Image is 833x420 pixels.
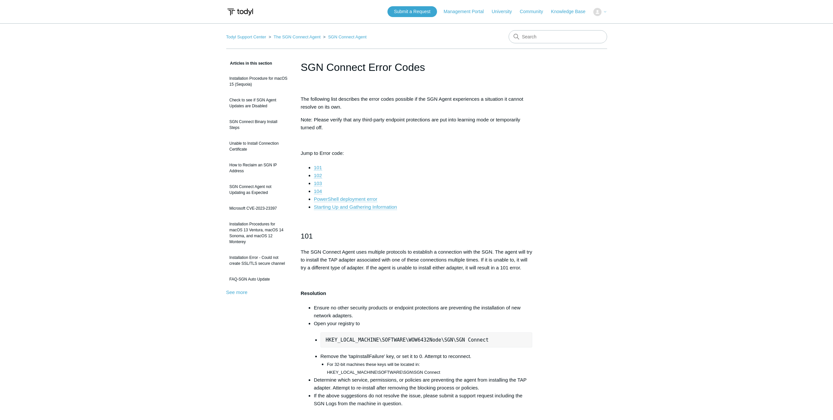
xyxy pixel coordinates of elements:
[301,149,533,157] p: Jump to Error code:
[322,34,366,39] li: SGN Connect Agent
[226,115,291,134] a: SGN Connect Binary Install Steps
[314,188,322,194] a: 104
[314,376,533,392] li: Determine which service, permissions, or policies are preventing the agent from installing the TA...
[314,180,322,186] a: 103
[387,6,437,17] a: Submit a Request
[301,290,326,296] strong: Resolution
[226,137,291,156] a: Unable to Install Connection Certificate
[314,320,533,376] li: Open your registry to
[267,34,322,39] li: The SGN Connect Agent
[226,159,291,177] a: How to Reclaim an SGN IP Address
[226,61,272,66] span: Articles in this section
[301,248,533,272] p: The SGN Connect Agent uses multiple protocols to establish a connection with the SGN. The agent w...
[320,352,533,376] li: Remove the 'tapInstallFailure' key, or set it to 0. Attempt to reconnect.
[314,173,322,178] a: 102
[520,8,550,15] a: Community
[328,34,366,39] a: SGN Connect Agent
[226,34,266,39] a: Todyl Support Center
[551,8,592,15] a: Knowledge Base
[314,392,533,408] li: If the above suggestions do not resolve the issue, please submit a support request including the ...
[301,59,533,75] h1: SGN Connect Error Codes
[226,72,291,91] a: Installation Procedure for macOS 15 (Sequoia)
[226,202,291,215] a: Microsoft CVE-2023-23397
[226,6,254,18] img: Todyl Support Center Help Center home page
[226,94,291,112] a: Check to see if SGN Agent Updates are Disabled
[327,362,440,375] span: For 32-bit machines these keys will be located in: HKEY_LOCAL_MACHINE\SOFTWARE\SGN\SGN Connect
[226,180,291,199] a: SGN Connect Agent not Updating as Expected
[444,8,490,15] a: Management Portal
[226,289,248,295] a: See more
[320,332,533,347] pre: HKEY_LOCAL_MACHINE\SOFTWARE\WOW6432Node\SGN\SGN Connect
[314,196,377,202] a: PowerShell deployment error
[509,30,607,43] input: Search
[314,204,397,210] a: Starting Up and Gathering Information
[301,95,533,111] p: The following list describes the error codes possible if the SGN Agent experiences a situation it...
[226,273,291,285] a: FAQ-SGN Auto Update
[301,230,533,242] h2: 101
[226,34,268,39] li: Todyl Support Center
[301,116,533,132] p: Note: Please verify that any third-party endpoint protections are put into learning mode or tempo...
[314,165,322,171] a: 101
[492,8,518,15] a: University
[226,251,291,270] a: Installation Error - Could not create SSL/TLS secure channel
[314,304,533,320] li: Ensure no other security products or endpoint protections are preventing the installation of new ...
[226,218,291,248] a: Installation Procedures for macOS 13 Ventura, macOS 14 Sonoma, and macOS 12 Monterey
[274,34,320,39] a: The SGN Connect Agent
